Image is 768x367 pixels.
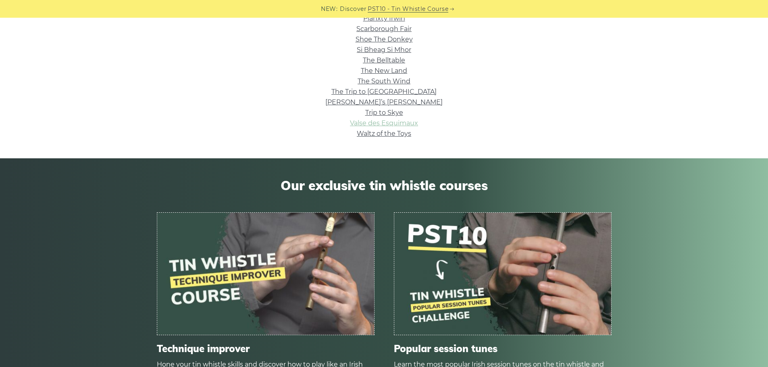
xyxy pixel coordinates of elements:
[350,119,418,127] a: Valse des Esquimaux
[356,25,412,33] a: Scarborough Fair
[157,178,612,193] span: Our exclusive tin whistle courses
[157,213,374,335] img: tin-whistle-course
[363,56,405,64] a: The Belltable
[368,4,448,14] a: PST10 - Tin Whistle Course
[358,77,410,85] a: The South Wind
[365,109,403,116] a: Trip to Skye
[331,88,437,95] a: The Trip to [GEOGRAPHIC_DATA]
[357,46,411,54] a: Si­ Bheag Si­ Mhor
[363,15,405,22] a: Planxty Irwin
[157,343,375,355] span: Technique improver
[321,4,337,14] span: NEW:
[356,35,413,43] a: Shoe The Donkey
[361,67,407,75] a: The New Land
[394,343,612,355] span: Popular session tunes
[357,130,411,137] a: Waltz of the Toys
[325,98,443,106] a: [PERSON_NAME]’s [PERSON_NAME]
[340,4,366,14] span: Discover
